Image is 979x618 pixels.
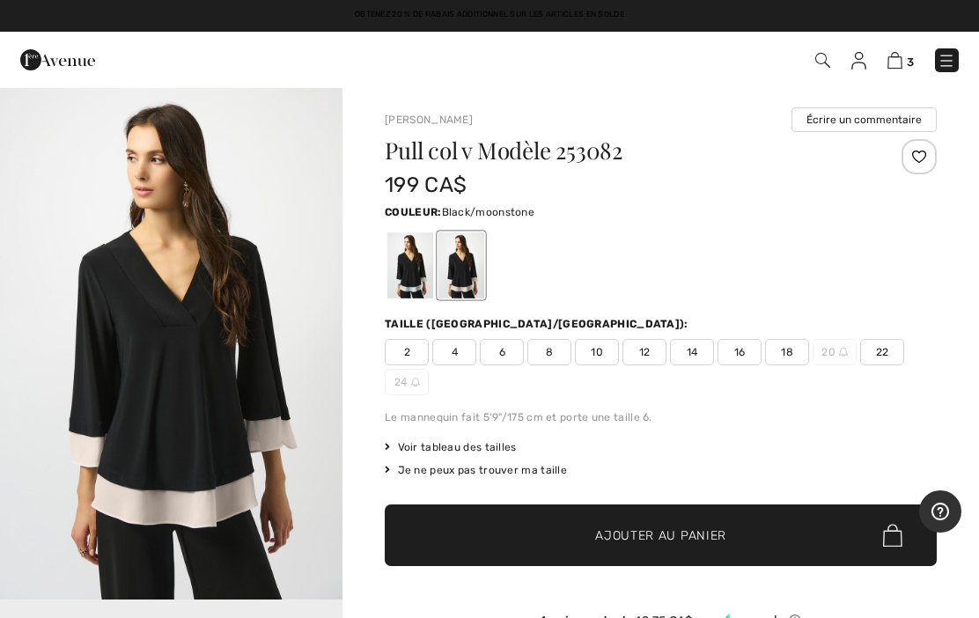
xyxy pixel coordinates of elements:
div: Noir/Blanc Cassé [387,232,433,298]
div: Le mannequin fait 5'9"/175 cm et porte une taille 6. [385,409,937,425]
span: 20 [813,339,857,365]
span: Couleur: [385,206,441,218]
span: 16 [718,339,762,365]
img: ring-m.svg [839,348,848,357]
span: 199 CA$ [385,173,467,197]
span: 14 [670,339,714,365]
button: Ajouter au panier [385,504,937,566]
img: Mes infos [851,52,866,70]
span: 6 [480,339,524,365]
div: Black/moonstone [438,232,484,298]
button: Écrire un commentaire [791,107,937,132]
span: 4 [432,339,476,365]
span: 3 [907,55,914,69]
span: 22 [860,339,904,365]
iframe: Ouvre un widget dans lequel vous pouvez trouver plus d’informations [919,490,961,534]
span: 10 [575,339,619,365]
img: Bag.svg [883,524,902,547]
span: 8 [527,339,571,365]
a: 3 [887,49,914,70]
span: Voir tableau des tailles [385,439,517,455]
span: 24 [385,369,429,395]
span: Black/moonstone [442,206,535,218]
img: Recherche [815,53,830,68]
img: Panier d'achat [887,52,902,69]
span: Ajouter au panier [595,526,726,545]
img: 1ère Avenue [20,42,95,77]
a: [PERSON_NAME] [385,114,473,126]
a: Obtenez 20 % de rabais additionnel sur les articles en solde [355,10,624,18]
div: Je ne peux pas trouver ma taille [385,462,937,478]
h1: Pull col v Modèle 253082 [385,139,844,162]
img: Menu [938,52,955,70]
a: 1ère Avenue [20,50,95,67]
span: 12 [622,339,666,365]
span: 2 [385,339,429,365]
img: ring-m.svg [411,378,420,386]
span: 18 [765,339,809,365]
div: Taille ([GEOGRAPHIC_DATA]/[GEOGRAPHIC_DATA]): [385,316,692,332]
